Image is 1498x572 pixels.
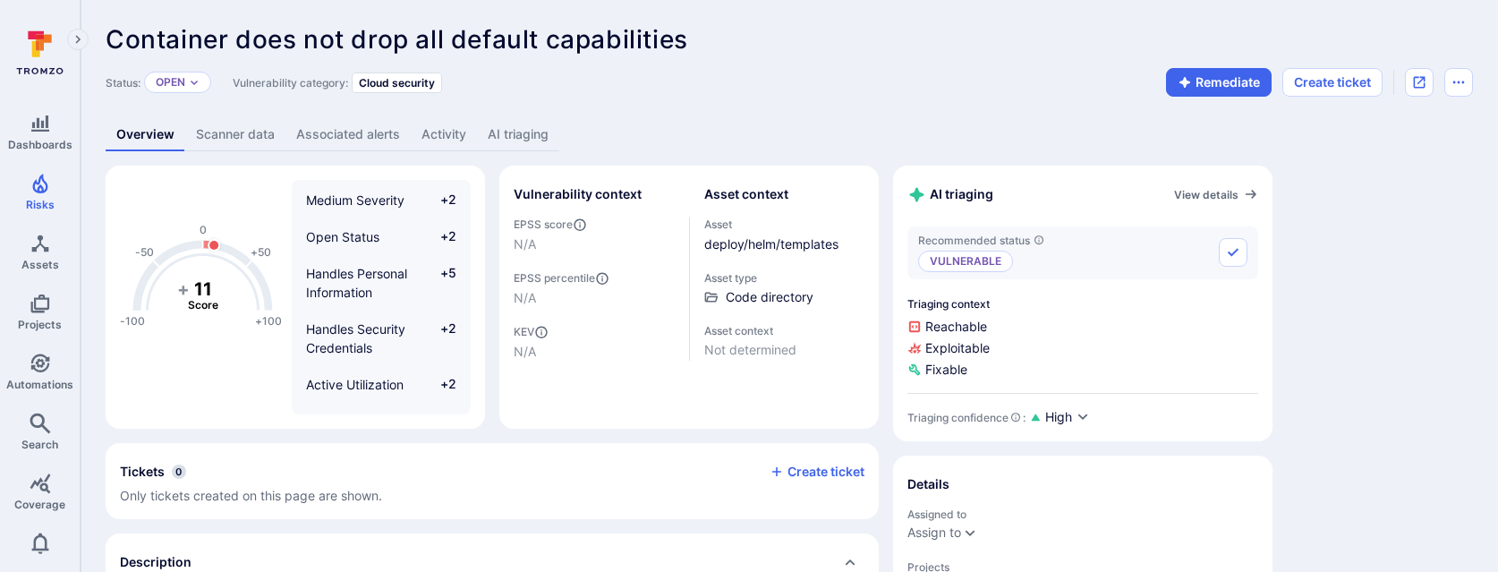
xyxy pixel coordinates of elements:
span: 0 [172,465,186,479]
section: tickets card [106,443,879,519]
span: Projects [18,318,62,331]
span: KEV [514,325,675,339]
span: Risks [26,198,55,211]
div: Cloud security [352,73,442,93]
span: N/A [514,235,675,253]
div: Vulnerability tabs [106,118,1473,151]
button: Create ticket [1282,68,1383,97]
h2: Vulnerability context [514,185,642,203]
span: Asset type [704,271,865,285]
tspan: + [177,278,190,300]
span: Search [21,438,58,451]
span: +2 [422,191,456,209]
span: EPSS percentile [514,271,675,286]
a: Overview [106,118,185,151]
div: Collapse [106,443,879,519]
h2: AI triaging [907,185,993,204]
svg: AI triaging agent's recommendation for vulnerability status [1034,235,1044,245]
a: Associated alerts [285,118,411,151]
span: +5 [422,264,456,302]
button: Open [156,75,185,90]
span: Open Status [306,229,379,244]
p: Vulnerable [918,251,1013,272]
i: Expand navigation menu [72,32,84,47]
span: N/A [514,343,675,361]
span: Asset context [704,324,865,337]
span: Exploitable [907,339,1258,357]
span: Triaging context [907,297,1258,311]
span: Container does not drop all default capabilities [106,24,688,55]
button: Expand navigation menu [67,29,89,50]
h2: Details [907,475,949,493]
a: Activity [411,118,477,151]
span: Not determined [704,341,865,359]
button: Accept recommended status [1219,238,1247,267]
text: +50 [251,245,271,259]
span: Assigned to [907,508,1258,521]
span: Coverage [14,498,65,511]
span: Handles Security Credentials [306,321,405,355]
span: Reachable [907,318,1258,336]
tspan: 11 [194,278,212,300]
h2: Tickets [120,463,165,481]
span: Medium Severity [306,192,404,208]
div: Triaging confidence : [907,411,1026,424]
span: N/A [514,289,675,307]
span: Dashboards [8,138,72,151]
button: Expand dropdown [189,77,200,88]
text: +100 [255,314,282,328]
text: Score [188,298,218,312]
span: Only tickets created on this page are shown. [120,488,382,503]
button: Expand dropdown [963,525,977,540]
div: Open original issue [1405,68,1434,97]
span: Automations [6,378,73,391]
text: -50 [135,245,154,259]
text: -100 [120,314,145,328]
a: deploy/helm/templates [704,236,838,252]
text: 0 [200,223,207,236]
span: Asset [704,218,865,231]
a: View details [1174,187,1258,201]
span: Status: [106,76,140,90]
span: Code directory [726,288,813,306]
span: Recommended status [918,234,1044,247]
button: Options menu [1444,68,1473,97]
h2: Asset context [704,185,788,203]
span: +2 [422,375,456,394]
span: Fixable [907,361,1258,379]
g: The vulnerability score is based on the parameters defined in the settings [167,278,239,312]
button: Create ticket [770,464,864,480]
a: Scanner data [185,118,285,151]
span: Handles Personal Information [306,266,407,300]
a: AI triaging [477,118,559,151]
span: High [1045,408,1072,426]
button: Remediate [1166,68,1272,97]
button: High [1045,408,1090,427]
span: +2 [422,320,456,357]
span: Active Utilization [306,377,404,392]
span: Vulnerability category: [233,76,348,90]
svg: AI Triaging Agent self-evaluates the confidence behind recommended status based on the depth and ... [1010,412,1021,423]
span: Assets [21,258,59,271]
span: EPSS score [514,218,675,232]
button: Assign to [907,525,961,540]
span: +2 [422,227,456,246]
h2: Description [120,553,192,571]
